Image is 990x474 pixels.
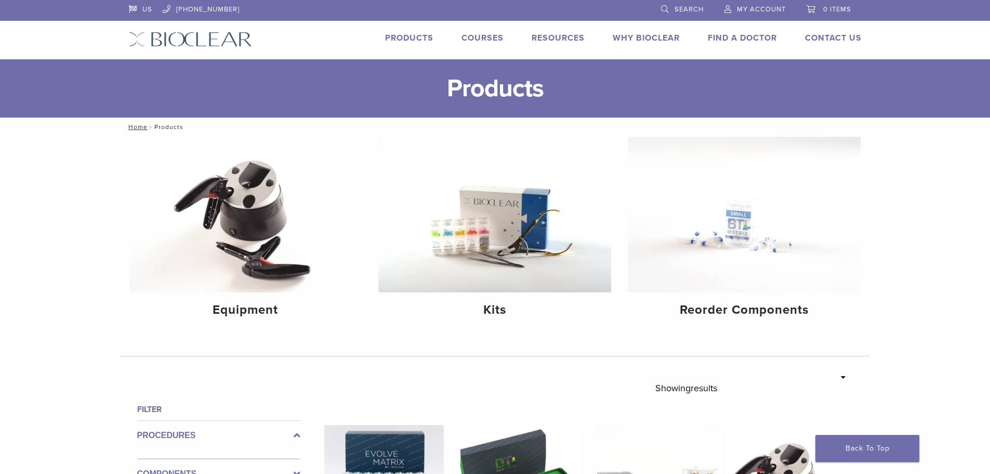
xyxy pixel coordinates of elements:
[636,301,852,319] h4: Reorder Components
[129,32,252,47] img: Bioclear
[737,5,786,14] span: My Account
[387,301,603,319] h4: Kits
[385,33,433,43] a: Products
[655,377,717,399] p: Showing results
[461,33,504,43] a: Courses
[125,123,148,131] a: Home
[675,5,704,14] span: Search
[805,33,862,43] a: Contact Us
[137,403,300,416] h4: Filter
[815,435,919,462] a: Back To Top
[613,33,680,43] a: Why Bioclear
[148,124,154,130] span: /
[708,33,777,43] a: Find A Doctor
[378,137,611,292] img: Kits
[628,137,861,292] img: Reorder Components
[532,33,585,43] a: Resources
[137,429,300,442] label: Procedures
[823,5,851,14] span: 0 items
[121,118,869,136] nav: Products
[129,137,362,326] a: Equipment
[138,301,354,319] h4: Equipment
[628,137,861,326] a: Reorder Components
[378,137,611,326] a: Kits
[129,137,362,292] img: Equipment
